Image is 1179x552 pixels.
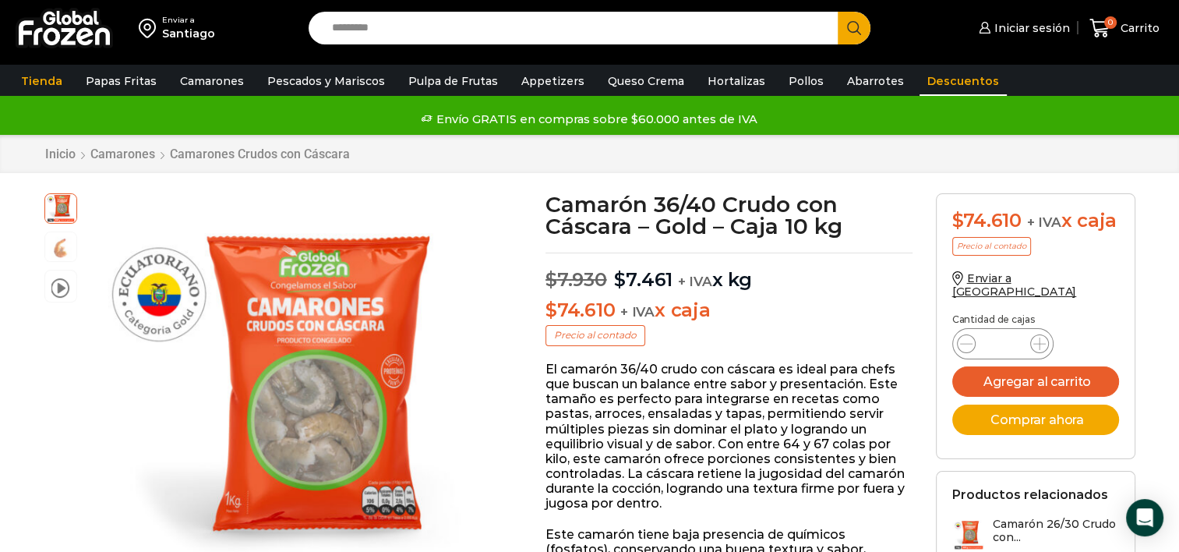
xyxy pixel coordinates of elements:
span: Carrito [1117,20,1160,36]
h3: Camarón 26/30 Crudo con... [993,518,1119,544]
a: 0 Carrito [1085,10,1163,47]
input: Product quantity [988,333,1018,355]
img: address-field-icon.svg [139,15,162,41]
a: Hortalizas [700,66,773,96]
p: x caja [545,299,912,322]
a: Camarón 26/30 Crudo con... [952,518,1119,551]
span: Iniciar sesión [990,20,1070,36]
span: 0 [1104,16,1117,29]
a: Camarones Crudos con Cáscara [169,147,351,161]
bdi: 74.610 [545,299,615,321]
span: $ [545,268,557,291]
a: Camarones [90,147,156,161]
a: Queso Crema [600,66,692,96]
a: Enviar a [GEOGRAPHIC_DATA] [952,271,1077,299]
span: $ [952,209,964,232]
bdi: 7.461 [614,268,672,291]
a: Inicio [44,147,76,161]
a: Iniciar sesión [975,12,1070,44]
bdi: 74.610 [952,209,1022,232]
p: Precio al contado [952,237,1031,256]
button: Agregar al carrito [952,366,1119,397]
span: + IVA [620,304,655,320]
div: Santiago [162,26,215,41]
p: x kg [545,253,912,292]
a: Pulpa de Frutas [401,66,506,96]
p: Cantidad de cajas [952,314,1119,325]
nav: Breadcrumb [44,147,351,161]
span: $ [614,268,626,291]
span: camaron-con-cascara [45,232,76,264]
button: Comprar ahora [952,405,1119,435]
span: $ [545,299,557,321]
span: PM04004022 [45,192,76,223]
span: + IVA [1027,214,1061,230]
div: Open Intercom Messenger [1126,499,1163,536]
a: Pollos [781,66,831,96]
div: x caja [952,210,1119,232]
p: El camarón 36/40 crudo con cáscara es ideal para chefs que buscan un balance entre sabor y presen... [545,362,912,511]
a: Descuentos [920,66,1007,96]
button: Search button [838,12,870,44]
span: + IVA [678,274,712,289]
a: Tienda [13,66,70,96]
a: Pescados y Mariscos [259,66,393,96]
p: Precio al contado [545,325,645,345]
a: Camarones [172,66,252,96]
a: Abarrotes [839,66,912,96]
a: Papas Fritas [78,66,164,96]
h1: Camarón 36/40 Crudo con Cáscara – Gold – Caja 10 kg [545,193,912,237]
a: Appetizers [514,66,592,96]
h2: Productos relacionados [952,487,1108,502]
div: Enviar a [162,15,215,26]
bdi: 7.930 [545,268,607,291]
